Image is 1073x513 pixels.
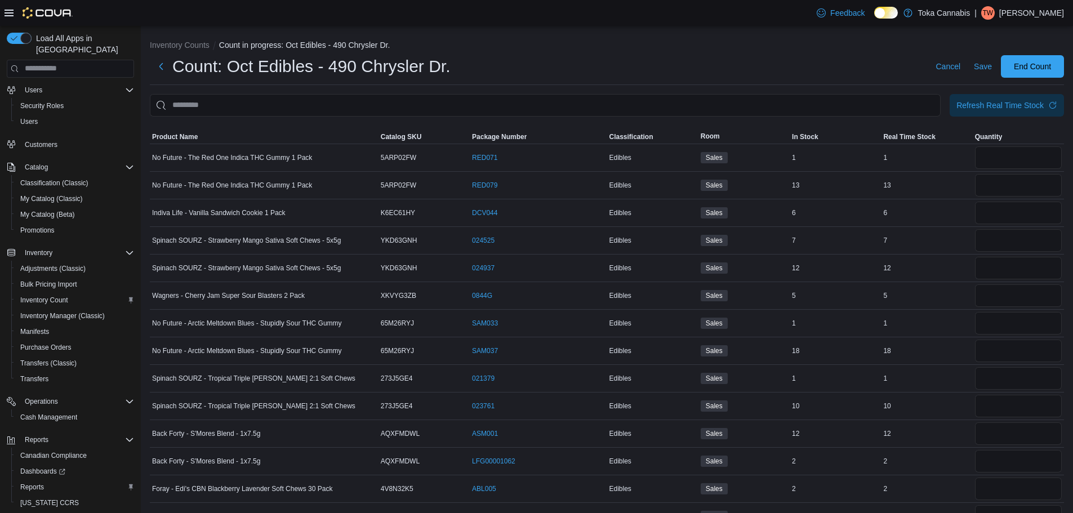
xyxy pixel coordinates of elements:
span: Classification (Classic) [16,176,134,190]
a: Users [16,115,42,128]
div: 12 [881,261,972,275]
span: In Stock [792,132,818,141]
nav: An example of EuiBreadcrumbs [150,39,1064,53]
span: Save [974,61,992,72]
span: My Catalog (Classic) [16,192,134,206]
button: Bulk Pricing Import [11,276,139,292]
button: Operations [20,395,63,408]
a: LFG00001062 [472,457,515,466]
span: Edibles [609,402,631,411]
div: 5 [881,289,972,302]
span: Feedback [830,7,865,19]
span: Edibles [609,181,631,190]
span: Reports [16,480,134,494]
span: 4V8N32K5 [381,484,413,493]
span: Customers [25,140,57,149]
a: Transfers [16,372,53,386]
span: Users [20,117,38,126]
span: XKVYG3ZB [381,291,416,300]
button: Inventory [20,246,57,260]
span: Catalog [20,160,134,174]
span: Load All Apps in [GEOGRAPHIC_DATA] [32,33,134,55]
span: Adjustments (Classic) [16,262,134,275]
span: Sales [706,318,723,328]
div: 1 [790,372,881,385]
div: 13 [790,179,881,192]
button: Inventory Counts [150,41,210,50]
span: No Future - Arctic Meltdown Blues - Stupidly Sour THC Gummy [152,319,342,328]
a: RED071 [472,153,497,162]
a: Promotions [16,224,59,237]
span: Spinach SOURZ - Tropical Triple [PERSON_NAME] 2:1 Soft Chews [152,402,355,411]
button: Manifests [11,324,139,340]
span: Sales [706,263,723,273]
div: Refresh Real Time Stock [956,100,1044,111]
a: 021379 [472,374,495,383]
div: 13 [881,179,972,192]
button: Transfers [11,371,139,387]
span: Classification [609,132,653,141]
button: Users [11,114,139,130]
div: 2 [881,454,972,468]
a: [US_STATE] CCRS [16,496,83,510]
button: Reports [20,433,53,447]
span: Sales [701,207,728,218]
div: 6 [881,206,972,220]
span: Edibles [609,236,631,245]
span: Sales [701,262,728,274]
span: Sales [701,290,728,301]
span: Sales [706,291,723,301]
button: Canadian Compliance [11,448,139,463]
span: 65M26RYJ [381,346,414,355]
span: Sales [706,180,723,190]
a: 024937 [472,264,495,273]
span: Sales [706,456,723,466]
span: Inventory [25,248,52,257]
span: Security Roles [16,99,134,113]
span: 65M26RYJ [381,319,414,328]
span: Package Number [472,132,527,141]
span: Sales [701,180,728,191]
span: K6EC61HY [381,208,415,217]
button: Catalog [20,160,52,174]
span: Sales [701,400,728,412]
button: Classification [607,130,698,144]
span: Wagners - Cherry Jam Super Sour Blasters 2 Pack [152,291,305,300]
span: Edibles [609,153,631,162]
span: Catalog SKU [381,132,422,141]
span: Canadian Compliance [16,449,134,462]
span: Operations [25,397,58,406]
span: Edibles [609,457,631,466]
a: Bulk Pricing Import [16,278,82,291]
span: Edibles [609,264,631,273]
a: ABL005 [472,484,496,493]
span: Transfers [16,372,134,386]
span: Edibles [609,208,631,217]
span: YKD63GNH [381,264,417,273]
span: No Future - The Red One Indica THC Gummy 1 Pack [152,153,312,162]
div: 10 [881,399,972,413]
span: Spinach SOURZ - Strawberry Mango Sativa Soft Chews - 5x5g [152,236,341,245]
span: Inventory Manager (Classic) [20,311,105,320]
a: SAM033 [472,319,498,328]
a: Cash Management [16,411,82,424]
span: Spinach SOURZ - Strawberry Mango Sativa Soft Chews - 5x5g [152,264,341,273]
span: Purchase Orders [20,343,72,352]
button: In Stock [790,130,881,144]
button: Real Time Stock [881,130,972,144]
span: Reports [25,435,48,444]
button: My Catalog (Beta) [11,207,139,222]
span: Cash Management [16,411,134,424]
button: Customers [2,136,139,153]
span: Manifests [20,327,49,336]
div: 1 [881,372,972,385]
button: Catalog SKU [379,130,470,144]
span: [US_STATE] CCRS [20,498,79,507]
div: 12 [790,427,881,440]
span: Edibles [609,319,631,328]
button: Users [20,83,47,97]
button: Product Name [150,130,379,144]
span: Washington CCRS [16,496,134,510]
div: 5 [790,289,881,302]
